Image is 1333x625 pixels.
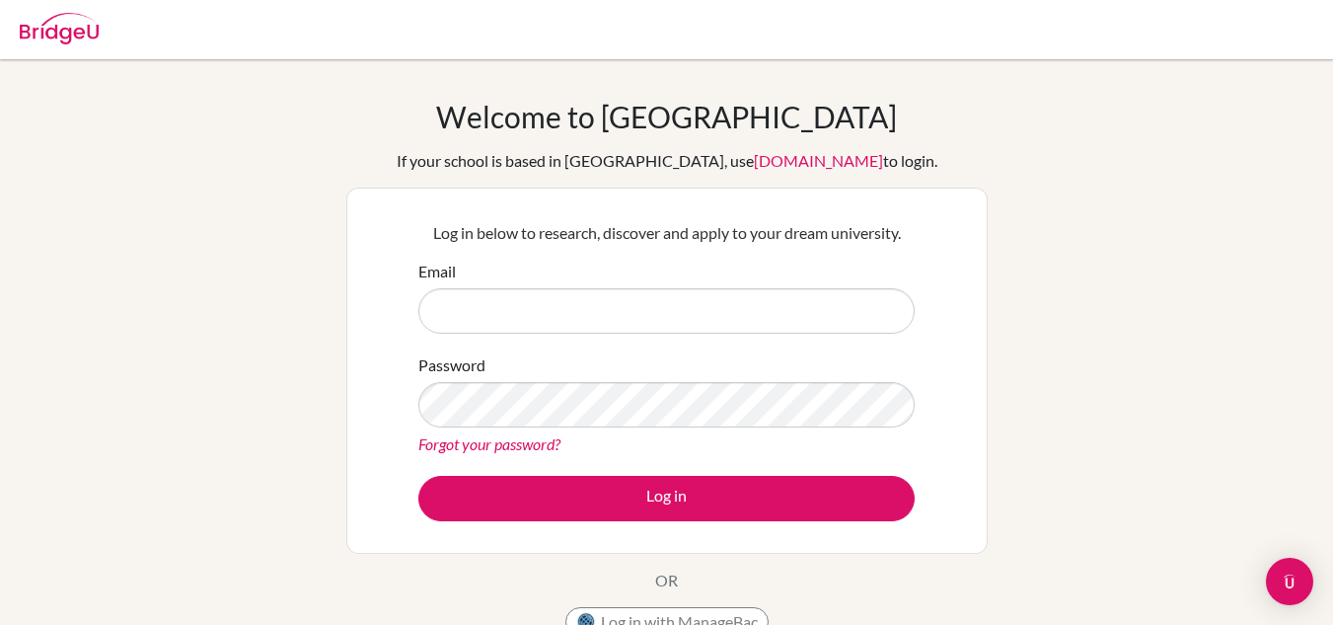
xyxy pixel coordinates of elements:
div: Open Intercom Messenger [1266,558,1313,605]
p: Log in below to research, discover and apply to your dream university. [418,221,915,245]
img: Bridge-U [20,13,99,44]
label: Email [418,260,456,283]
a: [DOMAIN_NAME] [754,151,883,170]
label: Password [418,353,485,377]
div: If your school is based in [GEOGRAPHIC_DATA], use to login. [397,149,937,173]
h1: Welcome to [GEOGRAPHIC_DATA] [436,99,897,134]
p: OR [655,569,678,592]
a: Forgot your password? [418,434,560,453]
button: Log in [418,476,915,521]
